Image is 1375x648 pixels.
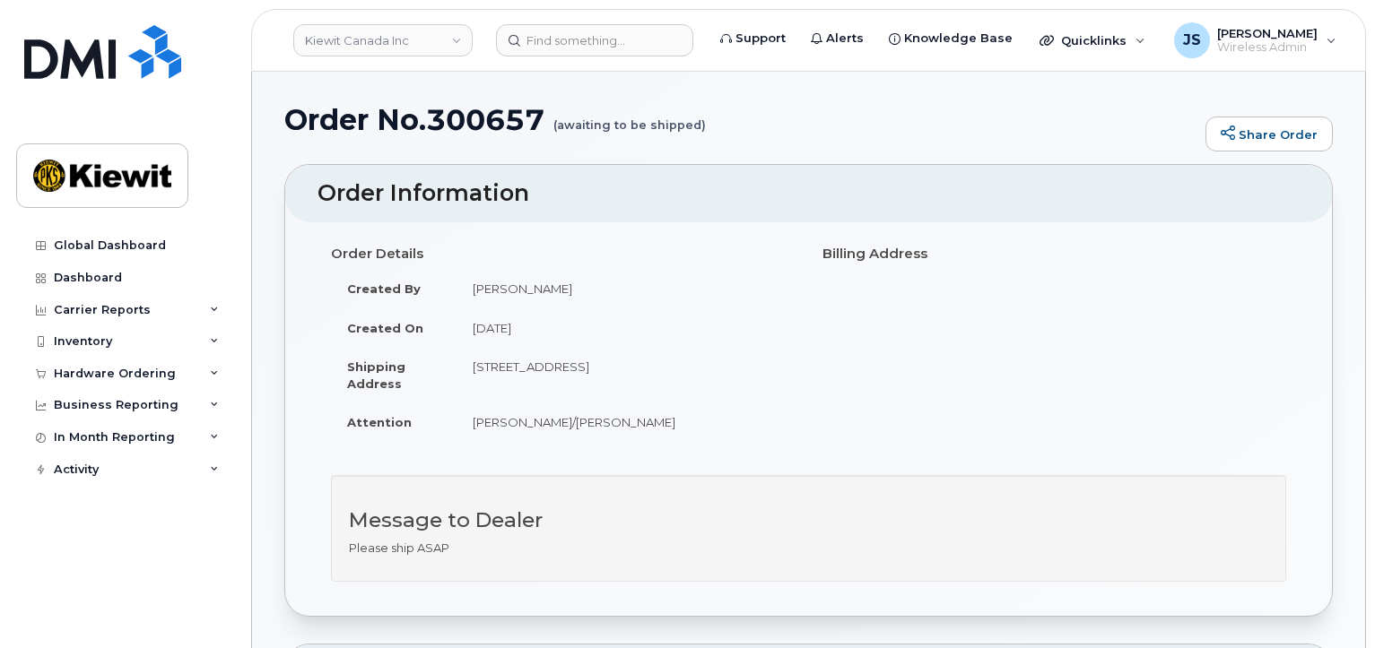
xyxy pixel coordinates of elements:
p: Please ship ASAP [349,540,1268,557]
a: Share Order [1205,117,1333,152]
strong: Created On [347,321,423,335]
h4: Order Details [331,246,796,262]
h2: Order Information [318,181,1300,206]
iframe: Messenger Launcher [1297,570,1362,635]
h1: Order No.300657 [284,104,1197,135]
small: (awaiting to be shipped) [553,104,706,132]
h4: Billing Address [822,246,1287,262]
td: [PERSON_NAME] [457,269,796,308]
td: [DATE] [457,308,796,348]
h3: Message to Dealer [349,509,1268,531]
strong: Shipping Address [347,359,405,391]
strong: Created By [347,281,421,296]
strong: Attention [347,415,412,429]
td: [STREET_ADDRESS] [457,347,796,402]
td: [PERSON_NAME]/[PERSON_NAME] [457,402,796,442]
